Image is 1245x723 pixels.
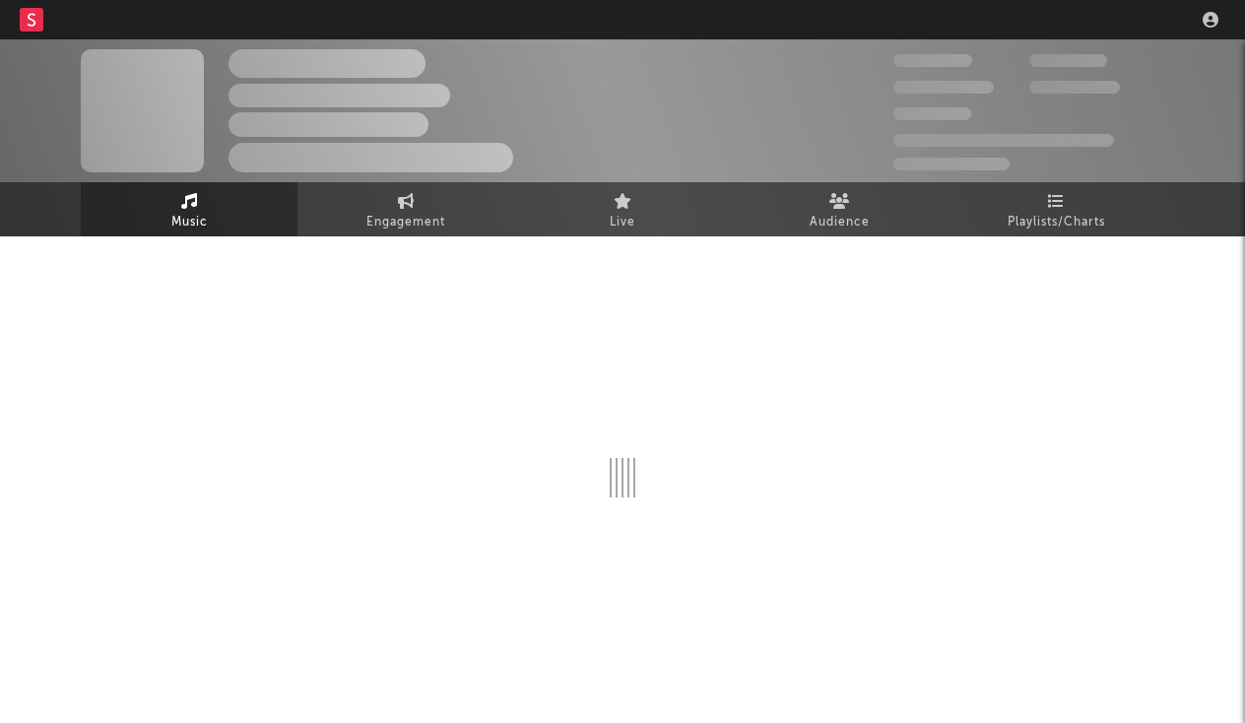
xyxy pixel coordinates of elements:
a: Music [81,182,297,236]
span: 100,000 [893,107,971,120]
a: Live [514,182,731,236]
span: Music [171,211,208,234]
a: Engagement [297,182,514,236]
span: 300,000 [893,54,972,67]
span: 1,000,000 [1029,81,1120,94]
span: Playlists/Charts [1008,211,1105,234]
a: Audience [731,182,948,236]
span: 50,000,000 Monthly Listeners [893,134,1114,147]
span: Audience [810,211,870,234]
span: Engagement [366,211,445,234]
span: Jump Score: 85.0 [893,158,1010,170]
span: 50,000,000 [893,81,994,94]
span: Live [610,211,635,234]
a: Playlists/Charts [948,182,1164,236]
span: 100,000 [1029,54,1107,67]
